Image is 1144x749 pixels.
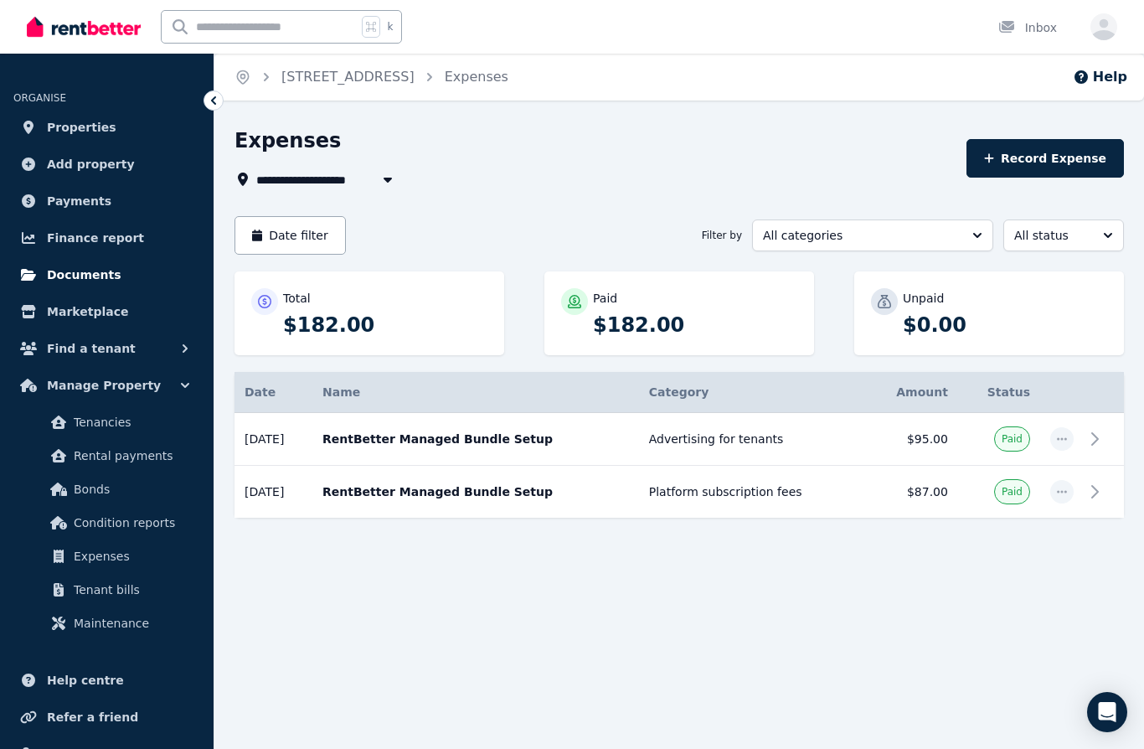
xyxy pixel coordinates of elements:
[214,54,528,101] nav: Breadcrumb
[234,466,312,519] td: [DATE]
[47,154,135,174] span: Add property
[47,191,111,211] span: Payments
[639,372,865,413] th: Category
[13,369,200,402] button: Manage Property
[13,184,200,218] a: Payments
[27,14,141,39] img: RentBetter
[1014,227,1090,244] span: All status
[47,302,128,322] span: Marketplace
[13,332,200,365] button: Find a tenant
[966,139,1124,178] button: Record Expense
[13,700,200,734] a: Refer a friend
[864,466,958,519] td: $87.00
[639,466,865,519] td: Platform subscription fees
[20,607,193,640] a: Maintenance
[1003,220,1124,251] button: All status
[234,127,341,154] h1: Expenses
[281,69,415,85] a: [STREET_ADDRESS]
[20,573,193,607] a: Tenant bills
[47,375,161,395] span: Manage Property
[47,670,124,690] span: Help centre
[47,338,136,359] span: Find a tenant
[13,664,200,697] a: Help centre
[13,295,200,328] a: Marketplace
[74,546,187,566] span: Expenses
[1002,432,1023,446] span: Paid
[20,405,193,439] a: Tenancies
[1002,485,1023,498] span: Paid
[639,413,865,466] td: Advertising for tenants
[864,372,958,413] th: Amount
[20,439,193,473] a: Rental payments
[1087,692,1127,732] div: Open Intercom Messenger
[234,413,312,466] td: [DATE]
[387,20,393,34] span: k
[13,258,200,292] a: Documents
[74,446,187,466] span: Rental payments
[763,227,959,244] span: All categories
[20,540,193,573] a: Expenses
[74,580,187,600] span: Tenant bills
[13,111,200,144] a: Properties
[445,69,508,85] a: Expenses
[74,613,187,633] span: Maintenance
[864,413,958,466] td: $95.00
[312,372,639,413] th: Name
[74,412,187,432] span: Tenancies
[234,372,312,413] th: Date
[903,312,1107,338] p: $0.00
[74,513,187,533] span: Condition reports
[752,220,993,251] button: All categories
[47,228,144,248] span: Finance report
[47,117,116,137] span: Properties
[20,473,193,506] a: Bonds
[283,290,311,307] p: Total
[593,290,617,307] p: Paid
[903,290,944,307] p: Unpaid
[47,707,138,727] span: Refer a friend
[702,229,742,242] span: Filter by
[234,216,346,255] button: Date filter
[13,221,200,255] a: Finance report
[593,312,797,338] p: $182.00
[47,265,121,285] span: Documents
[1073,67,1127,87] button: Help
[13,147,200,181] a: Add property
[958,372,1040,413] th: Status
[322,483,629,500] p: RentBetter Managed Bundle Setup
[20,506,193,540] a: Condition reports
[322,431,629,447] p: RentBetter Managed Bundle Setup
[74,479,187,499] span: Bonds
[13,92,66,104] span: ORGANISE
[998,19,1057,36] div: Inbox
[283,312,487,338] p: $182.00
